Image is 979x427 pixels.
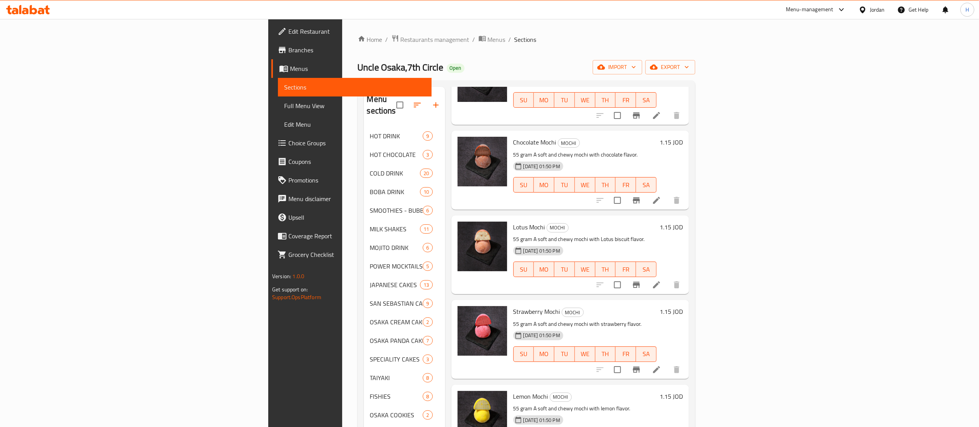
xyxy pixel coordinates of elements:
[364,145,445,164] div: HOT CHOCOLATE3
[652,62,689,72] span: export
[284,120,425,129] span: Edit Menu
[364,294,445,313] div: SAN SEBASTIAN CAKE9
[370,262,423,271] span: POWER MOCKTAILS
[370,150,423,159] span: HOT CHOCOLATE
[364,257,445,275] div: POWER MOCKTAILS5
[513,92,534,108] button: SU
[370,317,423,327] span: OSAKA CREAM CAKE
[370,410,423,420] span: OSAKA COOKIES
[458,222,507,271] img: Lotus Mochi
[534,346,554,362] button: MO
[554,262,575,277] button: TU
[616,92,636,108] button: FR
[423,373,432,382] div: items
[609,107,626,124] span: Select to update
[423,319,432,326] span: 2
[278,78,432,96] a: Sections
[423,393,432,400] span: 8
[557,95,572,106] span: TU
[420,224,432,234] div: items
[509,35,511,44] li: /
[272,284,308,294] span: Get support on:
[420,187,432,196] div: items
[619,179,633,191] span: FR
[423,410,432,420] div: items
[423,243,432,252] div: items
[578,264,592,275] span: WE
[423,300,432,307] span: 9
[578,179,592,191] span: WE
[370,280,420,289] div: JAPANESE CAKES
[370,206,423,215] span: SMOOTHIES - BUBBLES
[575,92,595,108] button: WE
[288,250,425,259] span: Grocery Checklist
[513,404,657,413] p: 55 gram A soft and chewy mochi with lemon flavor.
[370,169,420,178] div: COLD DRINK
[639,179,653,191] span: SA
[488,35,506,44] span: Menus
[660,306,683,317] h6: 1.15 JOD
[423,244,432,251] span: 6
[534,177,554,193] button: MO
[562,308,583,317] span: MOCHI
[423,151,432,158] span: 3
[639,95,653,106] span: SA
[557,348,572,360] span: TU
[667,360,686,379] button: delete
[520,332,563,339] span: [DATE] 01:50 PM
[473,35,475,44] li: /
[423,317,432,327] div: items
[598,348,613,360] span: TH
[272,271,291,281] span: Version:
[627,191,646,210] button: Branch-specific-item
[284,83,425,92] span: Sections
[537,179,551,191] span: MO
[534,262,554,277] button: MO
[447,65,465,71] span: Open
[370,243,423,252] div: MOJITO DRINK
[420,280,432,289] div: items
[370,336,423,345] span: OSAKA PANDA CAKE
[271,189,432,208] a: Menu disclaimer
[537,348,551,360] span: MO
[609,192,626,208] span: Select to update
[358,59,444,76] span: Uncle Osaka,7th Circle
[520,247,563,255] span: [DATE] 01:50 PM
[660,222,683,232] h6: 1.15 JOD
[288,231,425,241] span: Coverage Report
[513,136,556,148] span: Chocolate Mochi
[370,187,420,196] span: BOBA DRINK
[513,306,560,317] span: Strawberry Mochi
[358,34,695,45] nav: breadcrumb
[423,337,432,344] span: 7
[271,227,432,245] a: Coverage Report
[288,45,425,55] span: Branches
[478,34,506,45] a: Menus
[420,170,432,177] span: 20
[458,137,507,186] img: Chocolate Mochi
[272,292,321,302] a: Support.OpsPlatform
[595,177,616,193] button: TH
[423,336,432,345] div: items
[420,188,432,196] span: 10
[288,138,425,148] span: Choice Groups
[652,280,661,289] a: Edit menu item
[578,348,592,360] span: WE
[364,368,445,387] div: TAIYAKI8
[598,179,613,191] span: TH
[370,373,423,382] span: TAIYAKI
[458,306,507,356] img: Strawberry Mochi
[271,41,432,59] a: Branches
[534,92,554,108] button: MO
[278,96,432,115] a: Full Menu View
[271,134,432,152] a: Choice Groups
[513,262,534,277] button: SU
[652,111,661,120] a: Edit menu item
[513,234,657,244] p: 55 gram A soft and chewy mochi with Lotus biscuit flavor.
[370,392,423,401] span: FISHIES
[599,62,636,72] span: import
[370,131,423,141] span: HOT DRINK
